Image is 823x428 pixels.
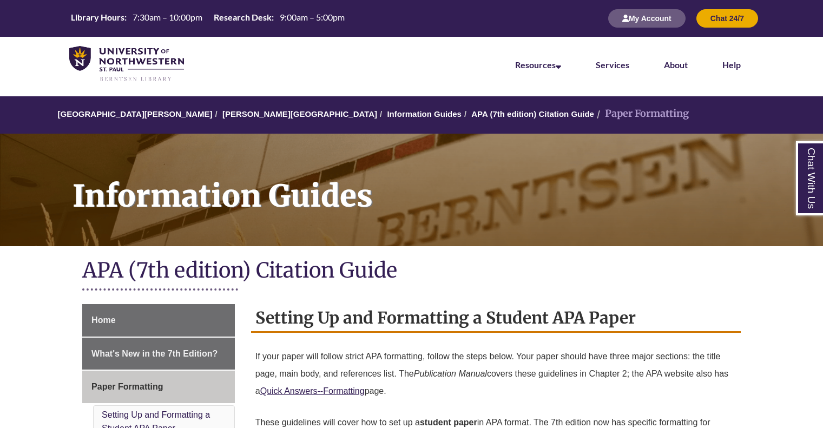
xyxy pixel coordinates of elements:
a: [PERSON_NAME][GEOGRAPHIC_DATA] [222,109,377,118]
a: Resources [515,60,561,70]
span: What's New in the 7th Edition? [91,349,218,358]
a: Information Guides [387,109,462,118]
th: Library Hours: [67,11,128,23]
h1: APA (7th edition) Citation Guide [82,257,741,286]
span: Home [91,315,115,325]
h2: Setting Up and Formatting a Student APA Paper [251,304,741,333]
a: What's New in the 7th Edition? [82,338,235,370]
img: UNWSP Library Logo [69,46,184,82]
a: Chat 24/7 [696,14,758,23]
span: 9:00am – 5:00pm [280,12,345,22]
a: About [664,60,688,70]
a: Quick Answers--Formatting [260,386,365,396]
em: Publication Manual [414,369,487,378]
span: 7:30am – 10:00pm [133,12,202,22]
table: Hours Today [67,11,349,25]
strong: student paper [420,418,477,427]
a: APA (7th edition) Citation Guide [471,109,594,118]
h1: Information Guides [61,134,823,232]
button: My Account [608,9,686,28]
a: Services [596,60,629,70]
a: [GEOGRAPHIC_DATA][PERSON_NAME] [57,109,212,118]
span: Paper Formatting [91,382,163,391]
button: Chat 24/7 [696,9,758,28]
a: Paper Formatting [82,371,235,403]
th: Research Desk: [209,11,275,23]
a: Hours Today [67,11,349,26]
li: Paper Formatting [594,106,689,122]
a: My Account [608,14,686,23]
a: Help [722,60,741,70]
p: If your paper will follow strict APA formatting, follow the steps below. Your paper should have t... [255,344,736,404]
a: Home [82,304,235,337]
